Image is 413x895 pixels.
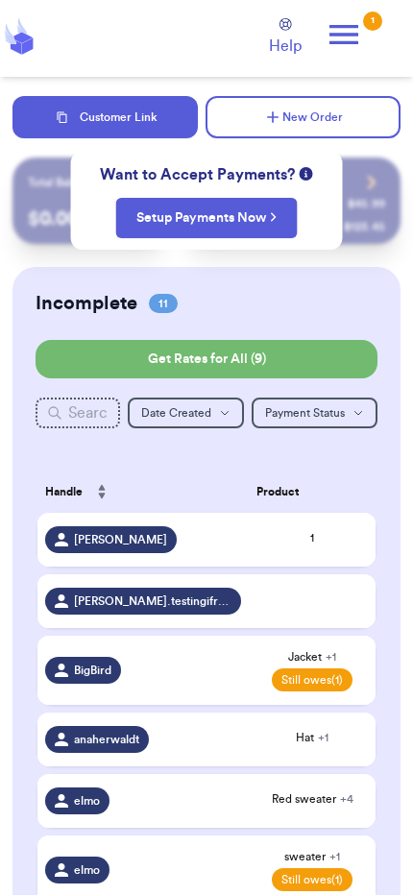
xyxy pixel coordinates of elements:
button: Payment Status [252,398,377,428]
a: Setup Payments Now [136,208,278,228]
span: + 1 [318,732,328,743]
span: + 4 [340,793,353,805]
span: elmo [74,793,100,809]
p: Total Balance [28,175,96,190]
div: $ 123.45 [344,219,385,234]
span: Red sweater [256,791,368,807]
th: Product [249,467,376,517]
span: sweater [256,849,368,864]
button: Sort ascending [86,472,117,511]
span: Jacket [256,649,368,665]
div: 1 [363,12,382,31]
span: anaherwaldt [74,732,139,747]
span: Help [269,35,302,58]
p: $ 0.00 [28,206,153,232]
div: $ 45.99 [348,196,385,211]
span: elmo [74,862,100,878]
span: BigBird [74,663,111,678]
span: Payment Status [265,407,345,419]
a: Help [269,18,302,58]
span: 11 [149,294,178,313]
span: + 1 [329,851,340,862]
span: [PERSON_NAME] [74,532,167,547]
button: Get Rates for All (9) [36,340,377,378]
span: + 1 [326,651,336,663]
button: Setup Payments Now [116,198,298,238]
span: Handle [45,483,83,500]
span: 1 [256,530,368,545]
button: Date Created [128,398,244,428]
span: Want to Accept Payments? [100,163,295,186]
span: Still owes (1) [272,868,352,891]
span: Date Created [141,407,211,419]
button: Customer Link [12,96,198,138]
input: Search [36,398,120,428]
span: [PERSON_NAME].testingifrepeat [74,593,231,609]
h2: Incomplete [36,290,137,317]
span: Hat [256,730,368,745]
span: Still owes (1) [272,668,352,691]
button: New Order [206,96,401,138]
